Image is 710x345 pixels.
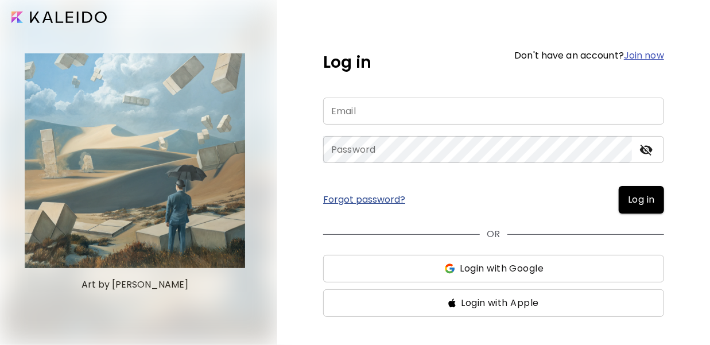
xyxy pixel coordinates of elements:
[444,263,456,274] img: ss
[624,49,664,62] a: Join now
[323,289,664,317] button: ssLogin with Apple
[461,296,538,310] span: Login with Apple
[514,51,664,60] h6: Don't have an account?
[628,193,655,207] span: Log in
[323,195,405,204] a: Forgot password?
[637,140,656,160] button: toggle password visibility
[460,262,544,276] span: Login with Google
[323,51,371,75] h5: Log in
[323,255,664,282] button: ssLogin with Google
[619,186,664,214] button: Log in
[448,299,456,308] img: ss
[487,227,500,241] p: OR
